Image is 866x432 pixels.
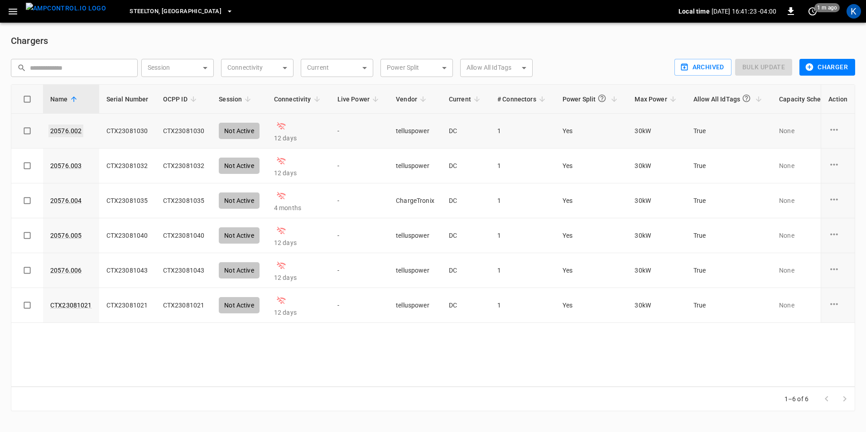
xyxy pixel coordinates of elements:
[219,158,260,174] div: Not Active
[449,94,483,105] span: Current
[396,94,429,105] span: Vendor
[99,149,156,183] td: CTX23081032
[555,149,628,183] td: Yes
[219,262,260,278] div: Not Active
[219,227,260,244] div: Not Active
[490,183,555,218] td: 1
[274,308,323,317] p: 12 days
[99,114,156,149] td: CTX23081030
[779,161,837,170] p: None
[828,264,847,277] div: charge point options
[219,192,260,209] div: Not Active
[274,168,323,178] p: 12 days
[126,3,237,20] button: Steelton, [GEOGRAPHIC_DATA]
[99,253,156,288] td: CTX23081043
[50,196,82,205] a: 20576.004
[828,124,847,138] div: charge point options
[330,114,389,149] td: -
[779,266,837,275] p: None
[442,183,490,218] td: DC
[563,90,621,108] span: Power Split
[442,149,490,183] td: DC
[805,4,820,19] button: set refresh interval
[828,194,847,207] div: charge point options
[330,218,389,253] td: -
[686,253,772,288] td: True
[156,149,212,183] td: CTX23081032
[50,231,82,240] a: 20576.005
[11,34,855,48] h6: Chargers
[219,123,260,139] div: Not Active
[686,114,772,149] td: True
[389,288,442,323] td: telluspower
[442,114,490,149] td: DC
[156,288,212,323] td: CTX23081021
[330,253,389,288] td: -
[156,114,212,149] td: CTX23081030
[389,149,442,183] td: telluspower
[219,94,254,105] span: Session
[555,114,628,149] td: Yes
[497,94,548,105] span: # Connectors
[50,94,80,105] span: Name
[50,161,82,170] a: 20576.003
[337,94,382,105] span: Live Power
[555,253,628,288] td: Yes
[828,229,847,242] div: charge point options
[627,288,686,323] td: 30 kW
[627,253,686,288] td: 30 kW
[799,59,855,76] button: Charger
[490,253,555,288] td: 1
[490,288,555,323] td: 1
[219,297,260,313] div: Not Active
[330,288,389,323] td: -
[130,6,221,17] span: Steelton, [GEOGRAPHIC_DATA]
[828,298,847,312] div: charge point options
[678,7,710,16] p: Local time
[99,218,156,253] td: CTX23081040
[627,218,686,253] td: 30 kW
[274,273,323,282] p: 12 days
[99,85,156,114] th: Serial Number
[772,85,844,114] th: Capacity Schedules
[686,218,772,253] td: True
[784,394,808,403] p: 1–6 of 6
[555,288,628,323] td: Yes
[442,288,490,323] td: DC
[686,183,772,218] td: True
[627,149,686,183] td: 30 kW
[779,126,837,135] p: None
[693,90,765,108] span: Allow All IdTags
[156,253,212,288] td: CTX23081043
[389,218,442,253] td: telluspower
[686,149,772,183] td: True
[99,183,156,218] td: CTX23081035
[627,114,686,149] td: 30 kW
[490,114,555,149] td: 1
[26,3,106,14] img: ampcontrol.io logo
[814,3,840,12] span: 1 m ago
[686,288,772,323] td: True
[627,183,686,218] td: 30 kW
[674,59,731,76] button: Archived
[821,85,855,114] th: Action
[156,218,212,253] td: CTX23081040
[48,125,83,137] a: 20576.002
[163,94,199,105] span: OCPP ID
[828,159,847,173] div: charge point options
[442,253,490,288] td: DC
[156,183,212,218] td: CTX23081035
[847,4,861,19] div: profile-icon
[330,183,389,218] td: -
[635,94,678,105] span: Max Power
[389,183,442,218] td: ChargeTronix
[442,218,490,253] td: DC
[779,301,837,310] p: None
[50,266,82,275] a: 20576.006
[274,94,323,105] span: Connectivity
[555,218,628,253] td: Yes
[274,134,323,143] p: 12 days
[490,218,555,253] td: 1
[490,149,555,183] td: 1
[274,203,323,212] p: 4 months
